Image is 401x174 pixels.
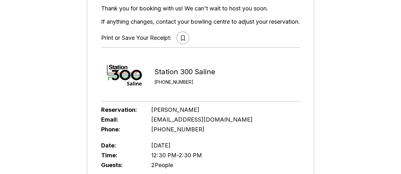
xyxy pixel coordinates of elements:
span: [PHONE_NUMBER] [151,126,204,133]
span: 2 People [151,162,173,168]
span: [DATE] [151,142,171,149]
span: Date: [101,142,141,149]
span: 12:30 PM - 2:30 PM [151,152,202,159]
div: Print or Save Your Receipt: [101,34,171,41]
span: [PERSON_NAME] [151,106,199,113]
span: Guests: [101,162,141,168]
div: Station 300 Saline [154,68,215,76]
div: [PHONE_NUMBER] [154,79,215,85]
span: Time: [101,152,141,159]
div: If anything changes, contact your bowling centre to adjust your reservation. [101,18,300,25]
span: Phone: [101,126,141,133]
span: Email: [101,116,141,123]
div: Thank you for booking with us! We can't wait to host you soon. [101,5,300,12]
button: print reservation as PDF [177,32,189,44]
img: Station 300 Saline [101,51,149,98]
span: [EMAIL_ADDRESS][DOMAIN_NAME] [151,116,253,123]
span: Reservation: [101,106,141,113]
